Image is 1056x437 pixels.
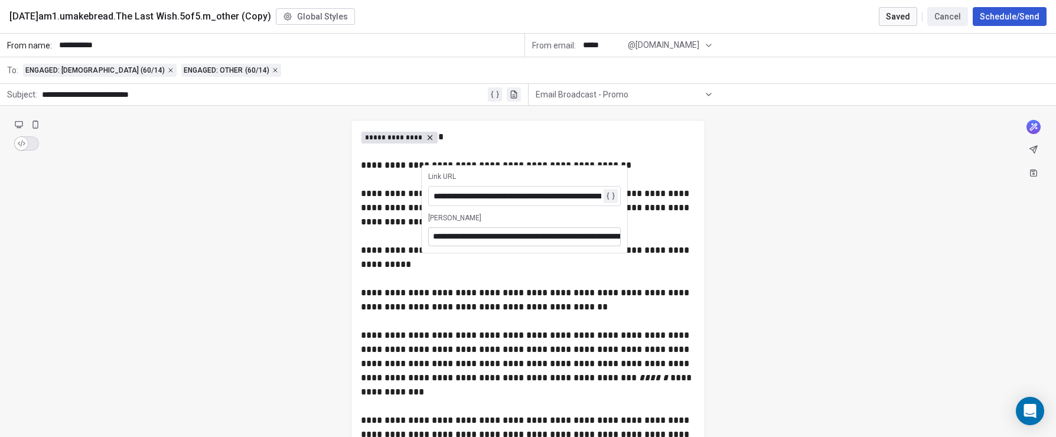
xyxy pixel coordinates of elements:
span: @[DOMAIN_NAME] [628,39,699,51]
button: Schedule/Send [973,7,1047,26]
div: Open Intercom Messenger [1016,397,1044,425]
span: Subject: [7,89,37,104]
span: ENGAGED: OTHER (60/14) [184,66,269,75]
div: Link URL [428,172,621,181]
button: Global Styles [276,8,355,25]
button: Cancel [927,7,968,26]
span: Email Broadcast - Promo [536,89,628,100]
div: [PERSON_NAME] [428,213,621,223]
span: [DATE]am1.umakebread.The Last Wish.5of5.m_other (Copy) [9,9,271,24]
span: To: [7,64,18,76]
span: From name: [7,40,54,51]
button: Saved [879,7,917,26]
span: From email: [532,40,576,51]
span: ENGAGED: [DEMOGRAPHIC_DATA] (60/14) [25,66,165,75]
